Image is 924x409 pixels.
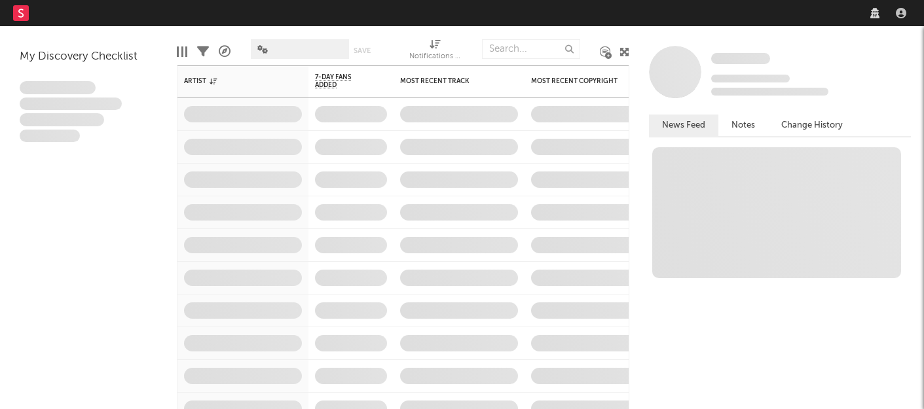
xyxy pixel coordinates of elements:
[184,77,282,85] div: Artist
[20,98,122,111] span: Integer aliquet in purus et
[20,130,80,143] span: Aliquam viverra
[711,53,770,64] span: Some Artist
[768,115,856,136] button: Change History
[649,115,718,136] button: News Feed
[354,47,371,54] button: Save
[409,33,462,71] div: Notifications (Artist)
[711,52,770,65] a: Some Artist
[711,88,828,96] span: 0 fans last week
[315,73,367,89] span: 7-Day Fans Added
[219,33,231,71] div: A&R Pipeline
[177,33,187,71] div: Edit Columns
[718,115,768,136] button: Notes
[197,33,209,71] div: Filters
[20,113,104,126] span: Praesent ac interdum
[400,77,498,85] div: Most Recent Track
[531,77,629,85] div: Most Recent Copyright
[20,81,96,94] span: Lorem ipsum dolor
[711,75,790,82] span: Tracking Since: [DATE]
[482,39,580,59] input: Search...
[20,49,157,65] div: My Discovery Checklist
[409,49,462,65] div: Notifications (Artist)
